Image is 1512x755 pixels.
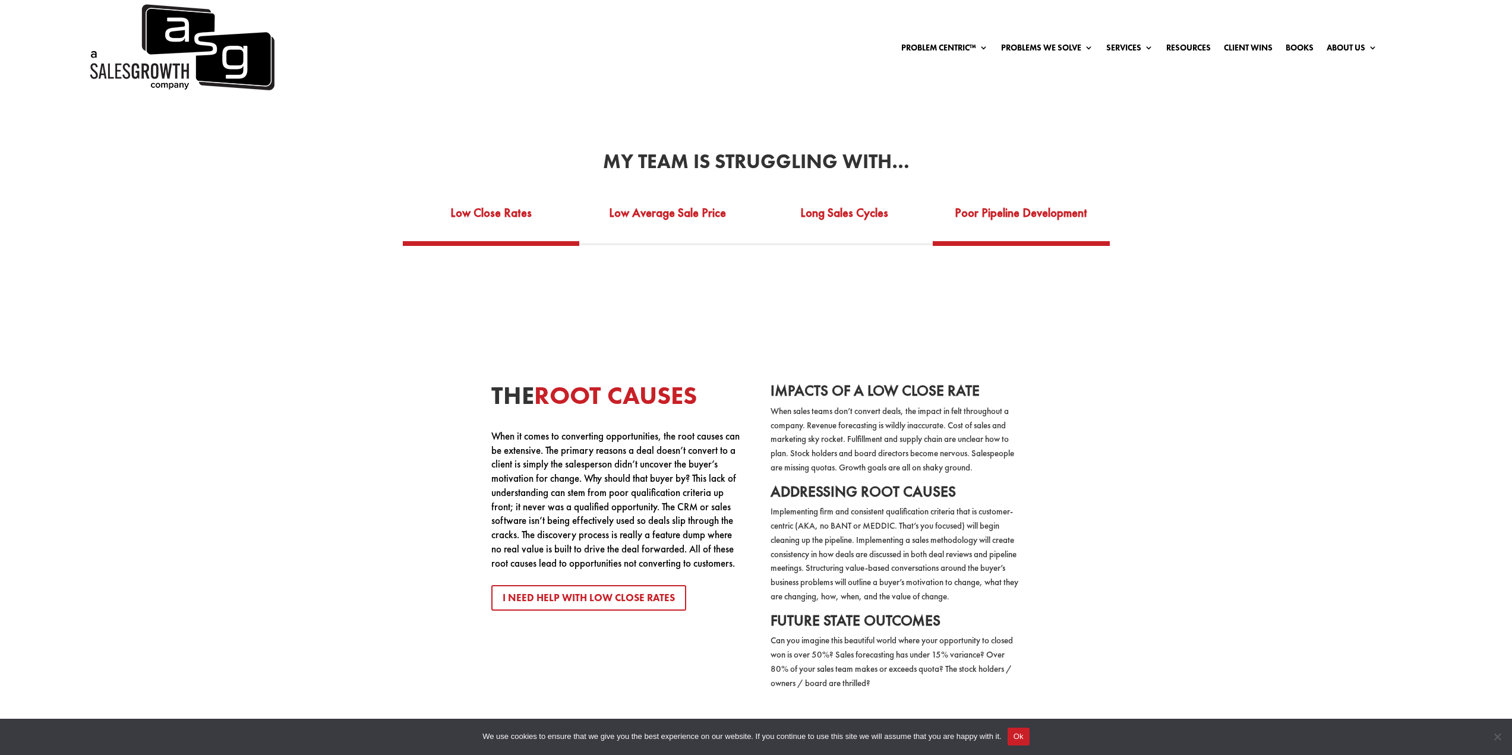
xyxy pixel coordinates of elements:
[491,383,741,415] h3: The
[771,634,1021,690] p: Can you imagine this beautiful world where your opportunity to closed won is over 50%? Sales fore...
[756,200,933,241] a: Long Sales Cycles
[1166,43,1211,56] a: Resources
[534,379,697,412] span: Root Causes
[491,585,686,611] a: I Need Help with Low Close Rates
[771,405,1021,484] p: When sales teams don’t convert deals, the impact in felt throughout a company. Revenue forecastin...
[1106,43,1153,56] a: Services
[771,383,1021,405] h4: Impacts of a Low Close Rate
[1008,728,1030,745] button: Ok
[771,505,1021,613] p: Implementing firm and consistent qualification criteria that is customer-centric (AKA, no BANT or...
[579,200,756,241] a: Low Average Sale Price
[901,43,988,56] a: Problem Centric™
[403,200,580,241] a: Low Close Rates
[491,429,741,571] p: When it comes to converting opportunities, the root causes can be extensive. The primary reasons ...
[771,484,1021,506] h4: Addressing Root Causes
[1327,43,1377,56] a: About Us
[771,613,1021,634] h4: Future State Outcomes
[1286,43,1314,56] a: Books
[1491,731,1503,743] span: No
[1001,43,1093,56] a: Problems We Solve
[933,200,1110,241] a: Poor Pipeline Development
[482,731,1001,743] span: We use cookies to ensure that we give you the best experience on our website. If you continue to ...
[1224,43,1273,56] a: Client Wins
[340,151,1172,178] h2: My team is struggling with…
